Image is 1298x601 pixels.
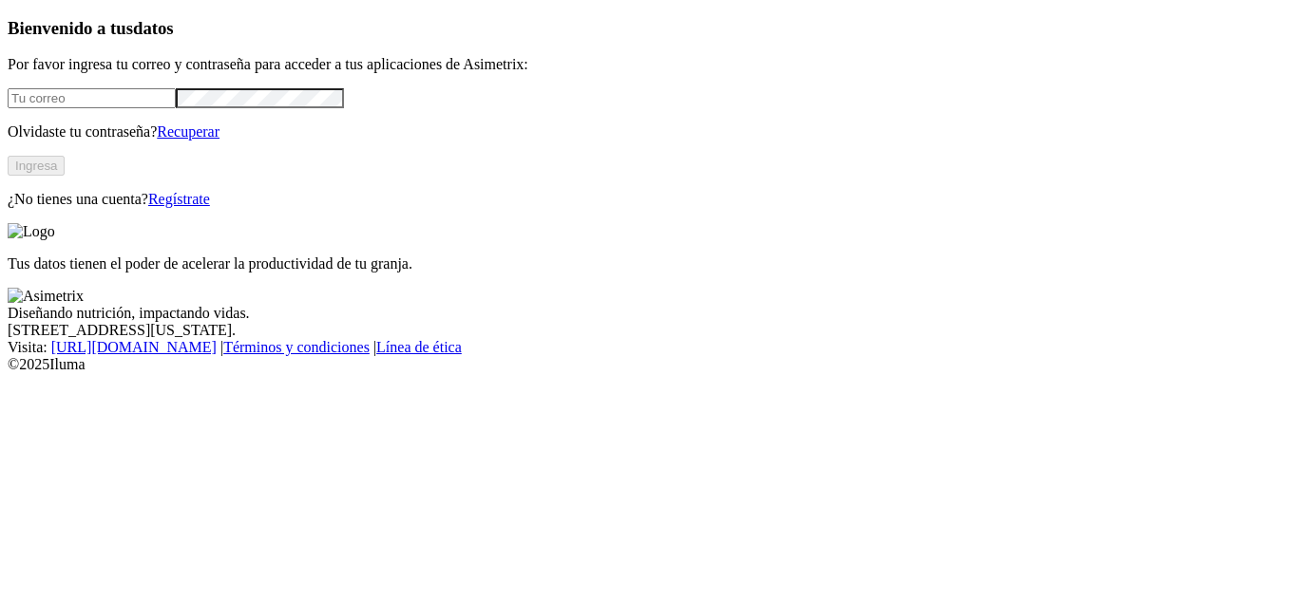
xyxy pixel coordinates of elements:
h3: Bienvenido a tus [8,18,1290,39]
p: Olvidaste tu contraseña? [8,123,1290,141]
div: Diseñando nutrición, impactando vidas. [8,305,1290,322]
input: Tu correo [8,88,176,108]
p: Tus datos tienen el poder de acelerar la productividad de tu granja. [8,255,1290,272]
button: Ingresa [8,156,65,176]
div: © 2025 Iluma [8,356,1290,373]
a: Regístrate [148,191,210,207]
div: [STREET_ADDRESS][US_STATE]. [8,322,1290,339]
span: datos [133,18,174,38]
a: [URL][DOMAIN_NAME] [51,339,217,355]
p: Por favor ingresa tu correo y contraseña para acceder a tus aplicaciones de Asimetrix: [8,56,1290,73]
img: Asimetrix [8,288,84,305]
img: Logo [8,223,55,240]
a: Recuperar [157,123,220,140]
a: Línea de ética [376,339,462,355]
div: Visita : | | [8,339,1290,356]
a: Términos y condiciones [223,339,370,355]
p: ¿No tienes una cuenta? [8,191,1290,208]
